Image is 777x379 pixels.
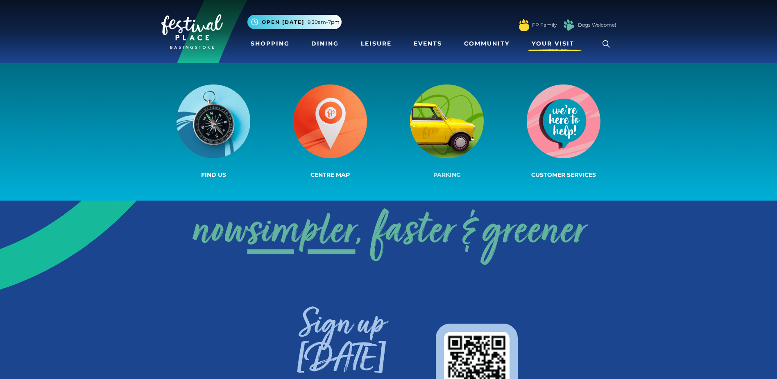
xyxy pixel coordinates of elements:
[201,171,226,178] span: Find us
[272,83,389,181] a: Centre Map
[358,36,395,51] a: Leisure
[308,18,340,26] span: 9.30am-7pm
[262,18,304,26] span: Open [DATE]
[308,36,342,51] a: Dining
[532,21,557,29] a: FP Family
[531,171,596,178] span: Customer Services
[247,15,342,29] button: Open [DATE] 9.30am-7pm
[192,200,585,265] a: nowsimpler, faster & greener
[528,36,582,51] a: Your Visit
[410,36,445,51] a: Events
[578,21,616,29] a: Dogs Welcome!
[155,83,272,181] a: Find us
[310,171,350,178] span: Centre Map
[247,36,293,51] a: Shopping
[433,171,461,178] span: Parking
[532,39,574,48] span: Your Visit
[505,83,622,181] a: Customer Services
[161,14,223,49] img: Festival Place Logo
[247,200,356,265] span: simpler
[461,36,513,51] a: Community
[389,83,505,181] a: Parking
